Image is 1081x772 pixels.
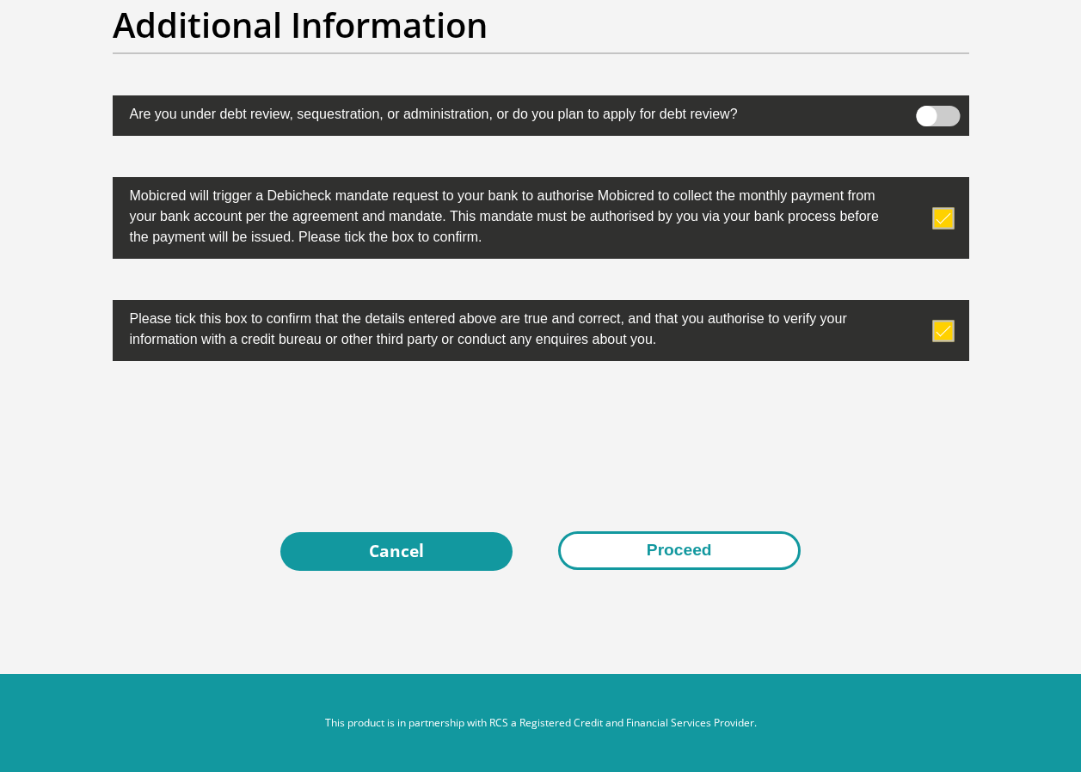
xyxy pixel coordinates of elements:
[64,715,1018,731] p: This product is in partnership with RCS a Registered Credit and Financial Services Provider.
[558,531,801,570] button: Proceed
[280,532,513,571] a: Cancel
[410,402,672,469] iframe: reCAPTCHA
[113,300,883,354] label: Please tick this box to confirm that the details entered above are true and correct, and that you...
[113,4,969,46] h2: Additional Information
[113,95,883,129] label: Are you under debt review, sequestration, or administration, or do you plan to apply for debt rev...
[113,177,883,252] label: Mobicred will trigger a Debicheck mandate request to your bank to authorise Mobicred to collect t...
